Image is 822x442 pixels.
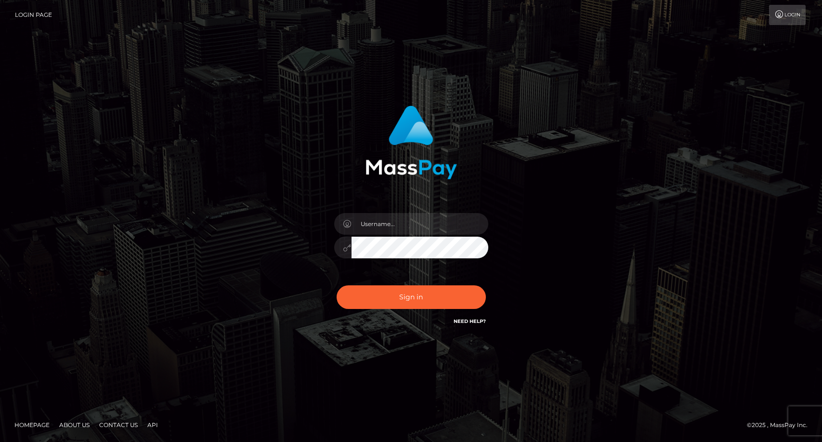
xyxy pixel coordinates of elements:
[454,318,486,324] a: Need Help?
[352,213,488,235] input: Username...
[365,106,457,179] img: MassPay Login
[747,420,815,430] div: © 2025 , MassPay Inc.
[15,5,52,25] a: Login Page
[144,417,162,432] a: API
[11,417,53,432] a: Homepage
[55,417,93,432] a: About Us
[337,285,486,309] button: Sign in
[95,417,142,432] a: Contact Us
[769,5,806,25] a: Login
